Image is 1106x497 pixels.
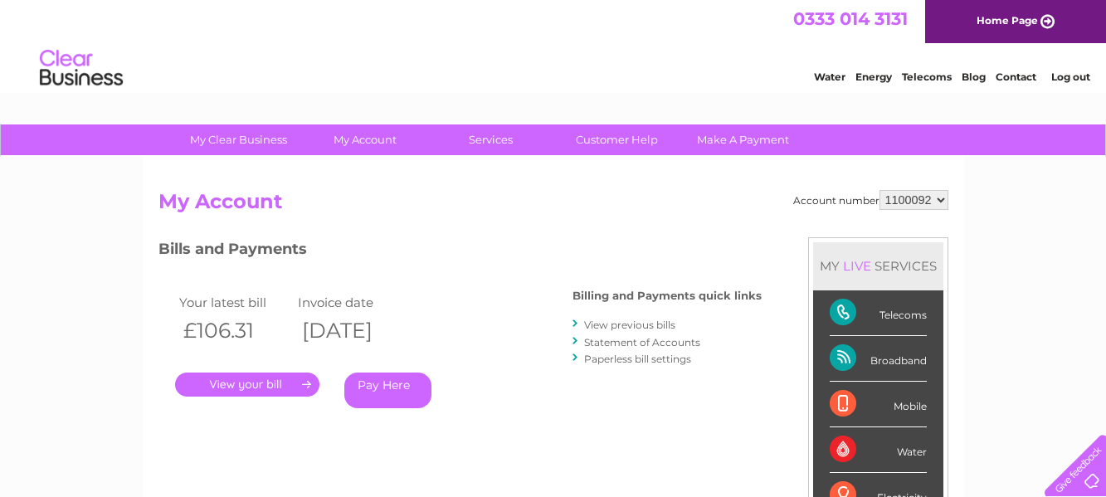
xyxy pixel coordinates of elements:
div: Water [830,427,927,473]
a: Energy [855,71,892,83]
a: My Clear Business [170,124,307,155]
a: 0333 014 3131 [793,8,908,29]
div: Clear Business is a trading name of Verastar Limited (registered in [GEOGRAPHIC_DATA] No. 3667643... [162,9,946,80]
div: Account number [793,190,948,210]
h3: Bills and Payments [158,237,762,266]
div: Mobile [830,382,927,427]
div: Broadband [830,336,927,382]
a: Customer Help [548,124,685,155]
a: View previous bills [584,319,675,331]
a: Contact [996,71,1036,83]
h4: Billing and Payments quick links [572,290,762,302]
div: Telecoms [830,290,927,336]
h2: My Account [158,190,948,222]
a: . [175,373,319,397]
th: [DATE] [294,314,413,348]
a: Paperless bill settings [584,353,691,365]
a: My Account [296,124,433,155]
td: Your latest bill [175,291,295,314]
img: logo.png [39,43,124,94]
div: LIVE [840,258,875,274]
a: Make A Payment [675,124,811,155]
a: Statement of Accounts [584,336,700,348]
a: Water [814,71,845,83]
td: Invoice date [294,291,413,314]
a: Telecoms [902,71,952,83]
th: £106.31 [175,314,295,348]
a: Services [422,124,559,155]
a: Pay Here [344,373,431,408]
a: Log out [1051,71,1090,83]
div: MY SERVICES [813,242,943,290]
a: Blog [962,71,986,83]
